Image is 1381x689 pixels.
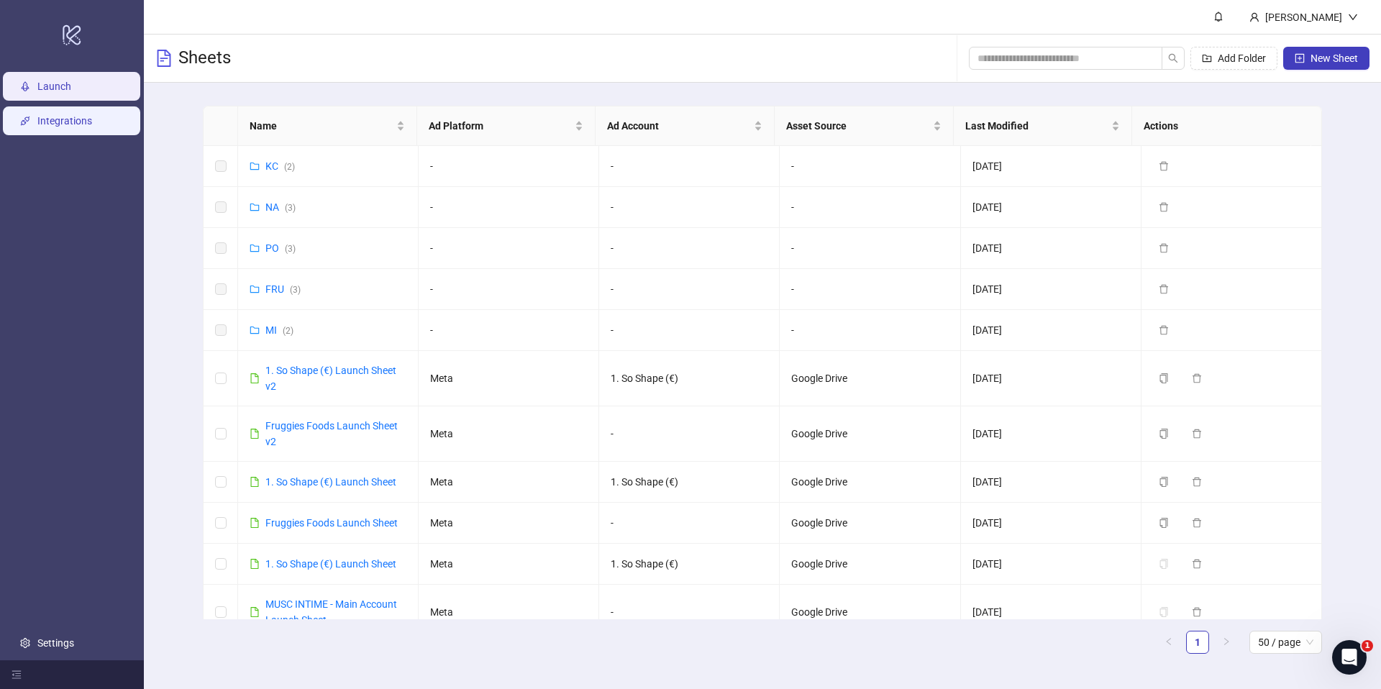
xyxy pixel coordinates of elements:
[265,558,396,570] a: 1. So Shape (€) Launch Sheet
[290,285,301,295] span: ( 3 )
[238,106,417,146] th: Name
[961,503,1141,544] td: [DATE]
[1168,53,1178,63] span: search
[780,269,960,310] td: -
[780,146,960,187] td: -
[250,243,260,253] span: folder
[599,462,780,503] td: 1. So Shape (€)
[961,310,1141,351] td: [DATE]
[250,518,260,528] span: file
[419,187,599,228] td: -
[599,228,780,269] td: -
[954,106,1133,146] th: Last Modified
[1362,640,1373,652] span: 1
[780,462,960,503] td: Google Drive
[178,47,231,70] h3: Sheets
[961,544,1141,585] td: [DATE]
[283,326,293,336] span: ( 2 )
[961,228,1141,269] td: [DATE]
[37,115,92,127] a: Integrations
[961,462,1141,503] td: [DATE]
[265,283,301,295] a: FRU(3)
[961,187,1141,228] td: [DATE]
[780,351,960,406] td: Google Drive
[250,284,260,294] span: folder
[429,118,573,134] span: Ad Platform
[780,585,960,640] td: Google Drive
[265,365,396,392] a: 1. So Shape (€) Launch Sheet v2
[599,269,780,310] td: -
[961,269,1141,310] td: [DATE]
[419,462,599,503] td: Meta
[1283,47,1369,70] button: New Sheet
[1222,637,1231,646] span: right
[250,161,260,171] span: folder
[250,607,260,617] span: file
[599,310,780,351] td: -
[1295,53,1305,63] span: plus-square
[599,406,780,462] td: -
[775,106,954,146] th: Asset Source
[1159,518,1169,528] span: copy
[961,351,1141,406] td: [DATE]
[1159,325,1169,335] span: delete
[1249,12,1259,22] span: user
[1186,631,1209,654] li: 1
[1192,429,1202,439] span: delete
[1192,559,1202,569] span: delete
[1213,12,1223,22] span: bell
[417,106,596,146] th: Ad Platform
[961,406,1141,462] td: [DATE]
[780,310,960,351] td: -
[1159,243,1169,253] span: delete
[419,351,599,406] td: Meta
[599,187,780,228] td: -
[265,324,293,336] a: MI(2)
[265,242,296,254] a: PO(3)
[1187,631,1208,653] a: 1
[780,503,960,544] td: Google Drive
[250,325,260,335] span: folder
[37,81,71,92] a: Launch
[265,517,398,529] a: Fruggies Foods Launch Sheet
[419,146,599,187] td: -
[1258,631,1313,653] span: 50 / page
[265,160,295,172] a: KC(2)
[37,637,74,649] a: Settings
[607,118,751,134] span: Ad Account
[1192,373,1202,383] span: delete
[419,544,599,585] td: Meta
[1157,631,1180,654] li: Previous Page
[419,503,599,544] td: Meta
[265,598,397,626] a: MUSC INTIME - Main Account Launch Sheet
[250,373,260,383] span: file
[1202,53,1212,63] span: folder-add
[599,585,780,640] td: -
[780,544,960,585] td: Google Drive
[1159,202,1169,212] span: delete
[599,351,780,406] td: 1. So Shape (€)
[599,146,780,187] td: -
[285,203,296,213] span: ( 3 )
[419,269,599,310] td: -
[419,310,599,351] td: -
[419,585,599,640] td: Meta
[1192,477,1202,487] span: delete
[1192,607,1202,617] span: delete
[596,106,775,146] th: Ad Account
[1159,161,1169,171] span: delete
[780,406,960,462] td: Google Drive
[419,406,599,462] td: Meta
[1249,631,1322,654] div: Page Size
[1157,631,1180,654] button: left
[1218,53,1266,64] span: Add Folder
[1153,603,1180,621] button: The sheet needs to be migrated before it can be duplicated. Please open the sheet to migrate it.
[419,228,599,269] td: -
[1192,518,1202,528] span: delete
[961,146,1141,187] td: [DATE]
[599,544,780,585] td: 1. So Shape (€)
[1215,631,1238,654] button: right
[250,202,260,212] span: folder
[1215,631,1238,654] li: Next Page
[1159,284,1169,294] span: delete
